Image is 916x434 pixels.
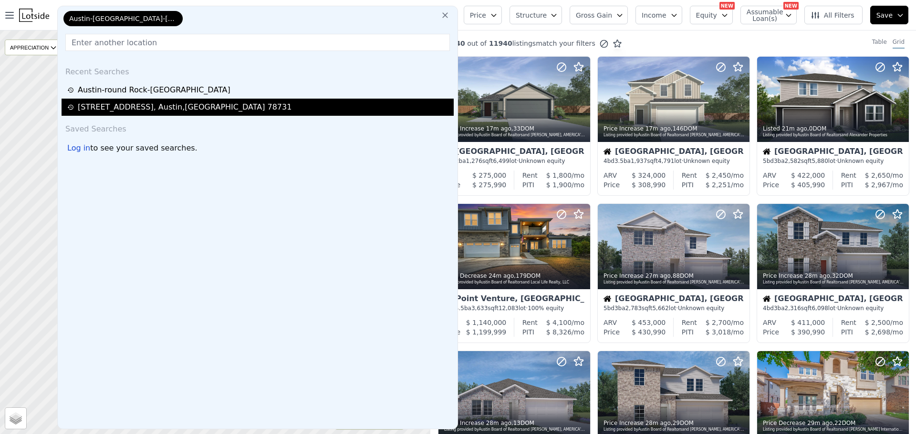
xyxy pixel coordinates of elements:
[493,158,509,164] span: 6,499
[516,10,546,20] span: Structure
[682,327,694,337] div: PITI
[807,420,833,426] time: 2025-08-19 18:58
[697,318,744,327] div: /mo
[604,304,744,312] div: 5 bd 3 ba sqft lot · Unknown equity
[893,38,905,49] div: Grid
[783,2,799,10] div: NEW
[546,181,572,189] span: $ 1,900
[805,273,830,279] time: 2025-08-19 19:00
[719,2,735,10] div: NEW
[522,318,538,327] div: Rent
[466,319,507,326] span: $ 1,140,000
[444,280,585,285] div: Listing provided by Austin Board of Realtors and Local Life Realty, LLC
[706,328,731,336] span: $ 3,018
[538,171,584,180] div: /mo
[763,148,903,157] div: [GEOGRAPHIC_DATA], [GEOGRAPHIC_DATA]
[853,180,903,190] div: /mo
[510,6,562,24] button: Structure
[597,203,749,343] a: Price Increase 27m ago,88DOMListing provided byAustin Board of Realtorsand [PERSON_NAME], AMERICA...
[444,157,584,165] div: 3 bd 2 ba sqft lot · Unknown equity
[470,10,486,20] span: Price
[811,10,854,20] span: All Filters
[67,101,451,113] a: [STREET_ADDRESS], Austin,[GEOGRAPHIC_DATA] 78731
[499,305,519,312] span: 12,083
[682,180,694,190] div: PITI
[632,181,666,189] span: $ 308,990
[570,6,628,24] button: Gross Gain
[658,158,674,164] span: 4,791
[876,10,893,20] span: Save
[763,318,776,327] div: ARV
[841,180,853,190] div: PITI
[466,328,507,336] span: $ 1,199,999
[853,327,903,337] div: /mo
[604,272,745,280] div: Price Increase , 88 DOM
[438,203,590,343] a: Price Decrease 24m ago,179DOMListing provided byAustin Board of Realtorsand Local Life Realty, LL...
[67,142,90,154] div: Log in
[785,305,801,312] span: 2,316
[763,148,770,155] img: House
[763,295,903,304] div: [GEOGRAPHIC_DATA], [GEOGRAPHIC_DATA]
[487,40,512,47] span: 11940
[872,38,887,49] div: Table
[536,39,595,48] span: match your filters
[631,158,647,164] span: 1,937
[763,304,903,312] div: 4 bd 3 ba sqft lot · Unknown equity
[690,6,733,24] button: Equity
[604,419,745,427] div: Price Increase , 29 DOM
[706,319,731,326] span: $ 2,700
[791,328,825,336] span: $ 390,990
[67,84,451,96] a: Austin-round Rock-[GEOGRAPHIC_DATA]
[604,280,745,285] div: Listing provided by Austin Board of Realtors and [PERSON_NAME], AMERICA'S Builder
[522,327,534,337] div: PITI
[635,6,682,24] button: Income
[472,172,506,179] span: $ 275,000
[534,327,584,337] div: /mo
[763,171,776,180] div: ARV
[444,132,585,138] div: Listing provided by Austin Board of Realtors and [PERSON_NAME], AMERICA'S Builder
[865,181,890,189] span: $ 2,967
[645,273,671,279] time: 2025-08-19 19:00
[865,172,890,179] span: $ 2,650
[69,14,177,23] span: Austin-[GEOGRAPHIC_DATA]-[GEOGRAPHIC_DATA]
[757,203,908,343] a: Price Increase 28m ago,32DOMListing provided byAustin Board of Realtorsand [PERSON_NAME], AMERICA...
[534,180,584,190] div: /mo
[785,158,801,164] span: 2,582
[682,318,697,327] div: Rent
[865,319,890,326] span: $ 2,500
[804,6,863,24] button: All Filters
[791,181,825,189] span: $ 405,990
[812,305,828,312] span: 6,098
[865,328,890,336] span: $ 2,698
[782,125,807,132] time: 2025-08-19 19:06
[5,408,26,429] a: Layers
[697,171,744,180] div: /mo
[546,328,572,336] span: $ 8,326
[604,180,620,190] div: Price
[444,419,585,427] div: Price Increase , 13 DOM
[444,304,584,312] div: 5 bd 4.5 ba sqft lot · 100% equity
[682,171,697,180] div: Rent
[763,295,770,303] img: House
[65,34,450,51] input: Enter another location
[444,125,585,132] div: Price Increase , 33 DOM
[78,101,291,113] div: [STREET_ADDRESS] , Austin , [GEOGRAPHIC_DATA] 78731
[444,272,585,280] div: Price Decrease , 179 DOM
[763,327,779,337] div: Price
[604,327,620,337] div: Price
[763,419,904,427] div: Price Decrease , 22 DOM
[604,125,745,132] div: Price Increase , 146 DOM
[791,319,825,326] span: $ 411,000
[538,318,584,327] div: /mo
[694,180,744,190] div: /mo
[747,9,777,22] span: Assumable Loan(s)
[856,171,903,180] div: /mo
[841,318,856,327] div: Rent
[763,280,904,285] div: Listing provided by Austin Board of Realtors and [PERSON_NAME], AMERICA'S Builder
[763,125,904,132] div: Listed , 0 DOM
[444,148,584,157] div: [GEOGRAPHIC_DATA], [GEOGRAPHIC_DATA]
[763,132,904,138] div: Listing provided by Austin Board of Realtors and Alexander Properties
[522,171,538,180] div: Rent
[438,56,590,196] a: Price Increase 17m ago,33DOMListing provided byAustin Board of Realtorsand [PERSON_NAME], AMERICA...
[444,427,585,433] div: Listing provided by Austin Board of Realtors and [PERSON_NAME], AMERICA'S Builder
